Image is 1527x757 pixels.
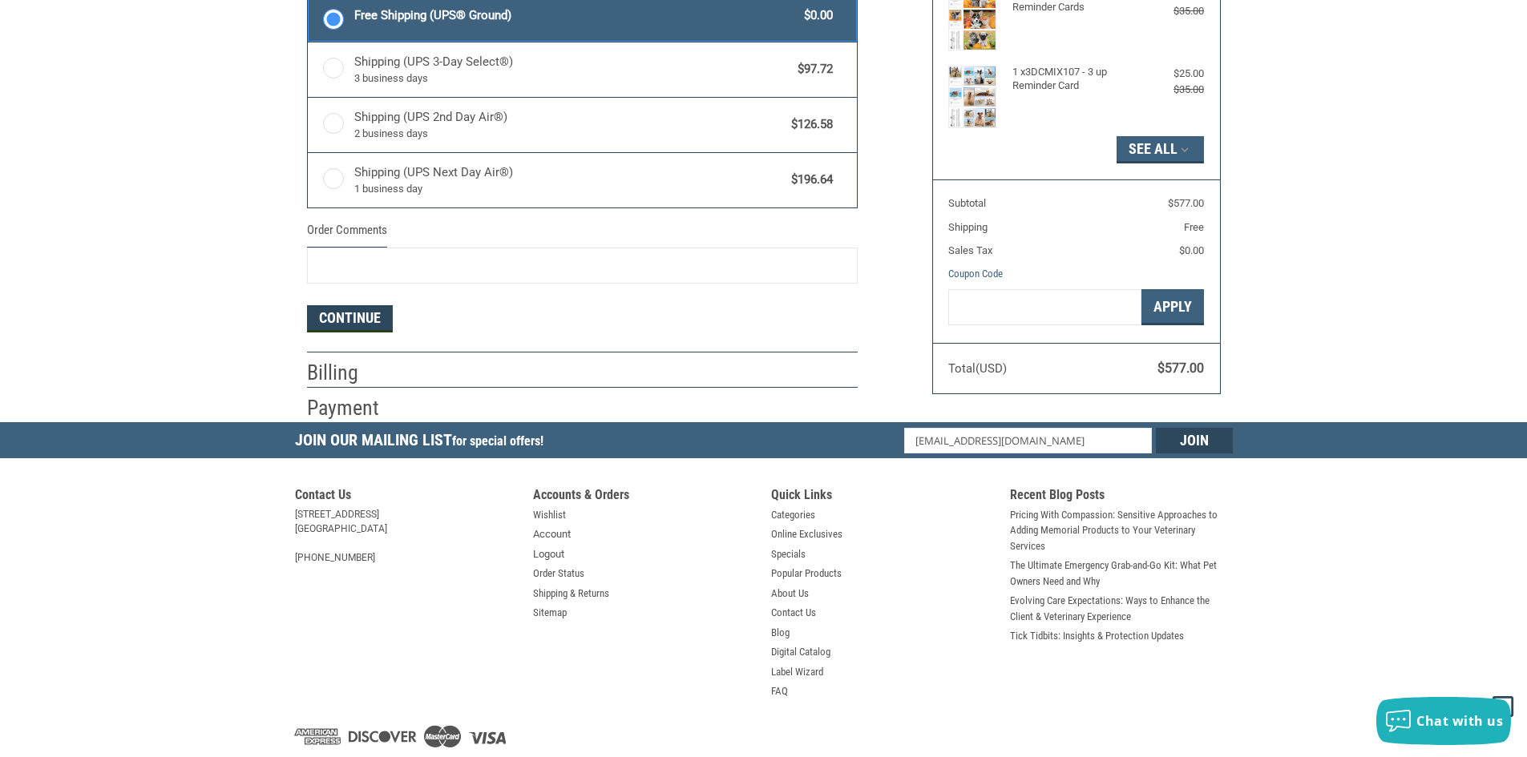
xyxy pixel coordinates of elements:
[784,115,834,134] span: $126.58
[1179,244,1204,256] span: $0.00
[771,586,809,602] a: About Us
[1184,221,1204,233] span: Free
[533,526,571,542] a: Account
[1010,487,1233,507] h5: Recent Blog Posts
[1010,628,1184,644] a: Tick Tidbits: Insights & Protection Updates
[1376,697,1511,745] button: Chat with us
[771,507,815,523] a: Categories
[354,6,797,25] span: Free Shipping (UPS® Ground)
[533,605,567,621] a: Sitemap
[771,605,816,621] a: Contact Us
[354,70,790,87] span: 3 business days
[1010,507,1233,554] a: Pricing With Compassion: Sensitive Approaches to Adding Memorial Products to Your Veterinary Serv...
[533,546,564,562] a: Logout
[1140,3,1204,19] div: $35.00
[354,181,784,197] span: 1 business day
[307,221,387,248] legend: Order Comments
[1117,136,1204,163] button: See All
[771,566,842,582] a: Popular Products
[295,507,518,565] address: [STREET_ADDRESS] [GEOGRAPHIC_DATA] [PHONE_NUMBER]
[1140,66,1204,82] div: $25.00
[1168,197,1204,209] span: $577.00
[948,268,1003,280] a: Coupon Code
[1156,428,1233,453] input: Join
[771,487,994,507] h5: Quick Links
[948,197,986,209] span: Subtotal
[1012,66,1137,92] h4: 1 x 3DCMIX107 - 3 up Reminder Card
[948,244,992,256] span: Sales Tax
[1010,558,1233,589] a: The Ultimate Emergency Grab-and-Go Kit: What Pet Owners Need and Why
[771,625,790,641] a: Blog
[1140,82,1204,98] div: $35.00
[452,433,543,449] span: for special offers!
[771,546,806,562] a: Specials
[797,6,834,25] span: $0.00
[1416,712,1503,730] span: Chat with us
[784,171,834,189] span: $196.64
[771,664,823,680] a: Label Wizard
[1157,360,1204,376] span: $577.00
[307,395,401,421] h2: Payment
[533,487,756,507] h5: Accounts & Orders
[948,361,1007,376] span: Total (USD)
[948,221,988,233] span: Shipping
[904,428,1152,453] input: Email
[948,289,1141,325] input: Gift Certificate or Coupon Code
[790,60,834,79] span: $97.72
[354,126,784,142] span: 2 business days
[771,644,830,660] a: Digital Catalog
[1010,593,1233,624] a: Evolving Care Expectations: Ways to Enhance the Client & Veterinary Experience
[354,163,784,197] span: Shipping (UPS Next Day Air®)
[771,683,788,699] a: FAQ
[295,487,518,507] h5: Contact Us
[533,507,566,523] a: Wishlist
[533,566,584,582] a: Order Status
[307,305,393,332] button: Continue
[533,586,609,602] a: Shipping & Returns
[354,108,784,142] span: Shipping (UPS 2nd Day Air®)
[307,360,401,386] h2: Billing
[295,422,551,463] h5: Join Our Mailing List
[1141,289,1204,325] button: Apply
[771,526,842,542] a: Online Exclusives
[354,53,790,87] span: Shipping (UPS 3-Day Select®)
